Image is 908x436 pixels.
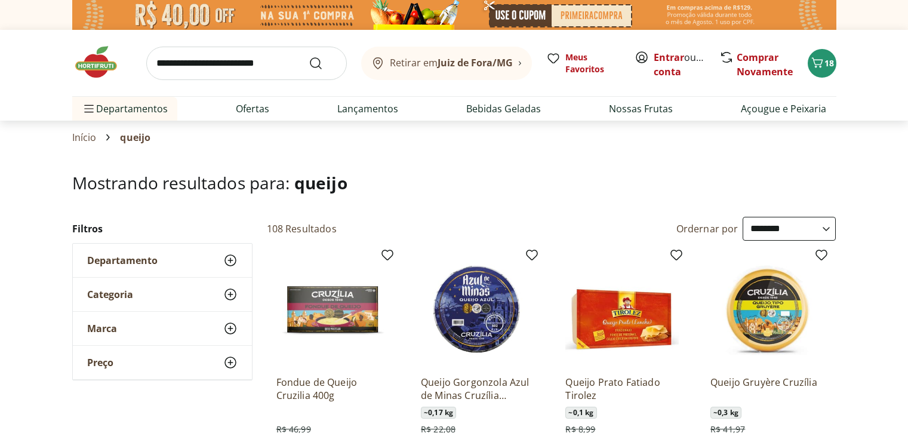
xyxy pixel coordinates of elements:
button: Departamento [73,244,252,277]
img: Queijo Gruyère Cruzília [710,253,824,366]
span: Marca [87,323,117,334]
a: Início [72,132,97,143]
h1: Mostrando resultados para: [72,173,836,192]
button: Menu [82,94,96,123]
a: Queijo Gruyère Cruzília [710,376,824,402]
a: Nossas Frutas [609,102,673,116]
a: Meus Favoritos [546,51,620,75]
a: Queijo Gorgonzola Azul de Minas Cruzília Unidade [421,376,534,402]
button: Preço [73,346,252,379]
a: Açougue e Peixaria [741,102,826,116]
span: R$ 46,99 [276,423,311,435]
span: R$ 22,08 [421,423,455,435]
button: Retirar emJuiz de Fora/MG [361,47,532,80]
a: Entrar [654,51,684,64]
span: Departamento [87,254,158,266]
span: ~ 0,17 kg [421,407,456,419]
span: Preço [87,357,113,369]
span: ~ 0,1 kg [565,407,596,419]
a: Comprar Novamente [737,51,793,78]
span: ~ 0,3 kg [710,407,741,419]
span: R$ 41,97 [710,423,745,435]
a: Lançamentos [337,102,398,116]
a: Fondue de Queijo Cruzilia 400g [276,376,390,402]
b: Juiz de Fora/MG [438,56,513,69]
span: queijo [294,171,347,194]
input: search [146,47,347,80]
span: 18 [824,57,834,69]
h2: 108 Resultados [267,222,337,235]
span: Meus Favoritos [565,51,620,75]
span: queijo [120,132,150,143]
span: Retirar em [390,57,513,68]
button: Carrinho [808,49,836,78]
img: Fondue de Queijo Cruzilia 400g [276,253,390,366]
img: Queijo Gorgonzola Azul de Minas Cruzília Unidade [421,253,534,366]
a: Bebidas Geladas [466,102,541,116]
span: Departamentos [82,94,168,123]
h2: Filtros [72,217,253,241]
button: Marca [73,312,252,345]
span: Categoria [87,288,133,300]
label: Ordernar por [676,222,738,235]
button: Submit Search [309,56,337,70]
span: R$ 8,99 [565,423,595,435]
button: Categoria [73,278,252,311]
img: Hortifruti [72,44,132,80]
span: ou [654,50,707,79]
a: Ofertas [236,102,269,116]
a: Queijo Prato Fatiado Tirolez [565,376,679,402]
a: Criar conta [654,51,719,78]
img: Queijo Prato Fatiado Tirolez [565,253,679,366]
